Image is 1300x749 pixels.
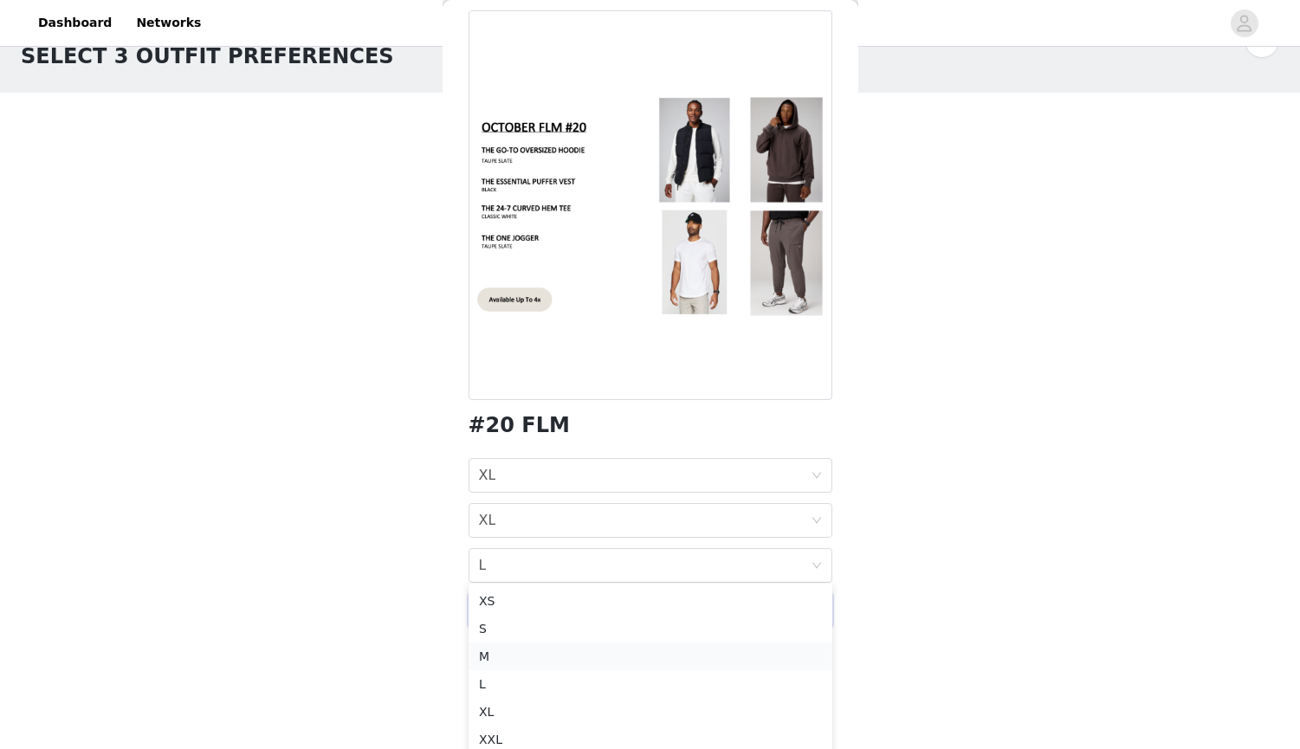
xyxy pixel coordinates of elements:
a: Networks [126,3,211,42]
div: XL [479,459,496,492]
div: XL [479,504,496,537]
div: L [479,675,822,694]
div: XS [479,591,822,610]
div: L [479,549,487,582]
div: S [479,619,822,638]
i: icon: down [812,515,822,527]
div: M [479,647,822,666]
i: icon: down [812,560,822,572]
div: XL [479,702,822,721]
div: avatar [1236,10,1252,37]
h1: SELECT 3 OUTFIT PREFERENCES [21,41,394,72]
div: XXL [479,730,822,749]
a: Dashboard [28,3,122,42]
i: icon: down [812,470,822,482]
h1: #20 FLM [469,414,570,437]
